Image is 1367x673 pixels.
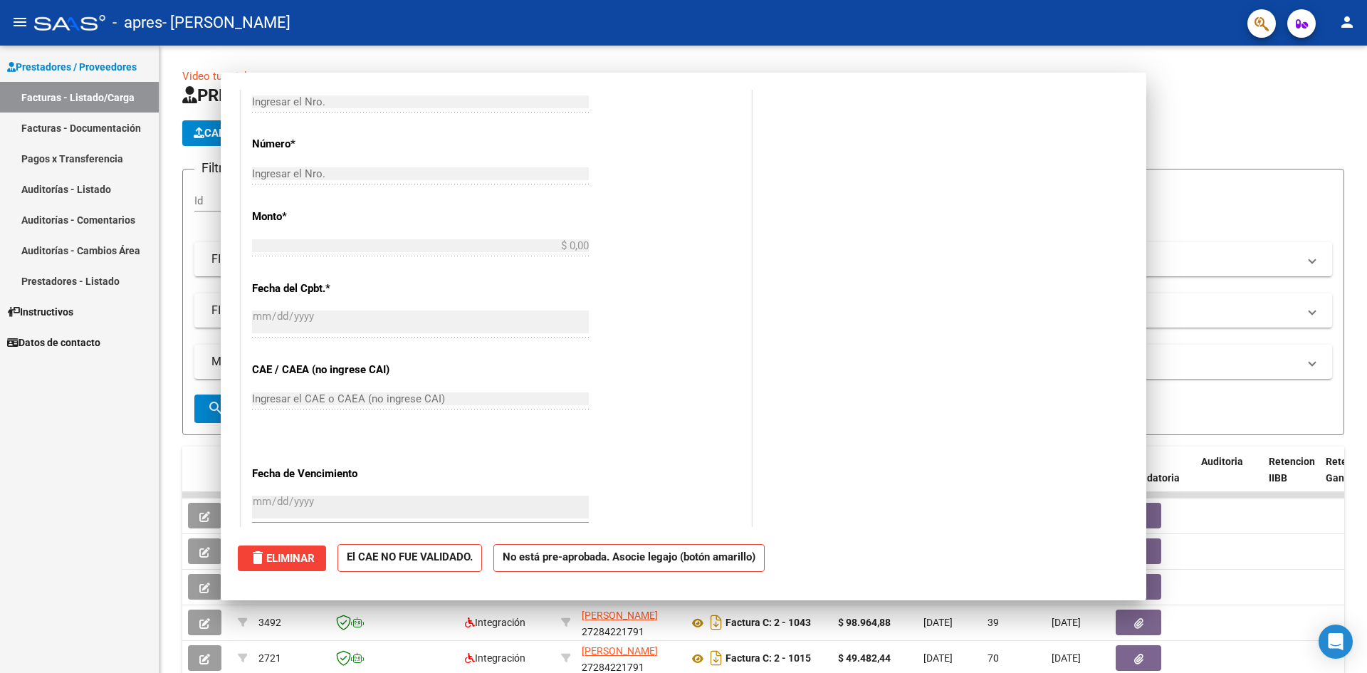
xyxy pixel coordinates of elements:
span: Eliminar [249,552,315,565]
strong: El CAE NO FUE VALIDADO. [337,544,482,572]
span: [PERSON_NAME] [582,645,658,657]
mat-icon: person [1339,14,1356,31]
span: Prestadores / Proveedores [7,59,137,75]
span: [DATE] [1052,617,1081,628]
mat-panel-title: MAS FILTROS [211,354,1298,370]
mat-icon: menu [11,14,28,31]
p: CAE / CAEA (no ingrese CAI) [252,362,399,378]
span: Retencion IIBB [1269,456,1315,484]
h3: Filtros [194,158,243,178]
span: Integración [465,617,525,628]
p: Fecha de Vencimiento [252,466,399,482]
span: [DATE] [923,617,953,628]
div: 27284221791 [582,643,677,673]
span: Buscar Comprobante [207,402,348,415]
span: - [PERSON_NAME] [162,7,290,38]
button: Eliminar [238,546,326,571]
span: [DATE] [1052,652,1081,664]
strong: $ 49.482,44 [838,652,891,664]
mat-panel-title: FILTROS DE INTEGRACION [211,303,1298,318]
datatable-header-cell: Retencion IIBB [1263,447,1320,509]
a: Video tutorial [182,70,247,83]
strong: Factura C: 2 - 1015 [726,653,811,664]
strong: Factura C: 2 - 1043 [726,617,811,629]
datatable-header-cell: Auditoria [1195,447,1263,509]
span: Auditoria [1201,456,1243,467]
span: - apres [112,7,162,38]
span: Datos de contacto [7,335,100,350]
strong: $ 98.964,88 [838,617,891,628]
div: 27284221791 [582,607,677,637]
datatable-header-cell: Doc Respaldatoria [1110,447,1195,509]
mat-icon: delete [249,549,266,566]
strong: No está pre-aprobada. Asocie legajo (botón amarillo) [493,544,765,572]
p: Monto [252,209,399,225]
span: Doc Respaldatoria [1116,456,1180,484]
p: Número [252,136,399,152]
span: [PERSON_NAME] [582,610,658,621]
span: Instructivos [7,304,73,320]
span: 3492 [258,617,281,628]
span: 39 [988,617,999,628]
i: Descargar documento [707,611,726,634]
span: 70 [988,652,999,664]
span: Cargar Comprobante [194,127,329,140]
div: Open Intercom Messenger [1319,625,1353,659]
span: PRESTADORES -> Listado de CPBTs Emitidos por Prestadores / Proveedores [182,85,789,105]
span: [DATE] [923,652,953,664]
mat-panel-title: FILTROS DEL COMPROBANTE [211,251,1298,267]
span: 2721 [258,652,281,664]
i: Descargar documento [707,647,726,669]
mat-icon: search [207,400,224,417]
p: Fecha del Cpbt. [252,281,399,297]
span: Integración [465,652,525,664]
